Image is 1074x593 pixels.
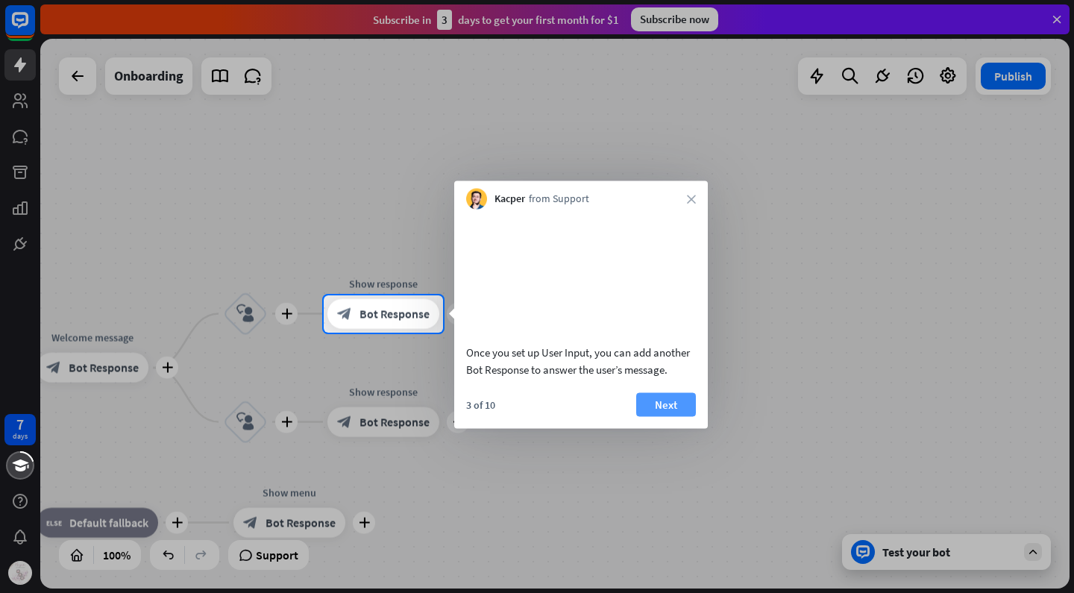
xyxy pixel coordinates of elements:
i: close [687,195,696,204]
div: Once you set up User Input, you can add another Bot Response to answer the user’s message. [466,343,696,377]
div: 3 of 10 [466,398,495,411]
span: Bot Response [359,307,430,321]
button: Open LiveChat chat widget [12,6,57,51]
i: block_bot_response [337,307,352,321]
span: Kacper [494,192,525,207]
button: Next [636,392,696,416]
span: from Support [529,192,589,207]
